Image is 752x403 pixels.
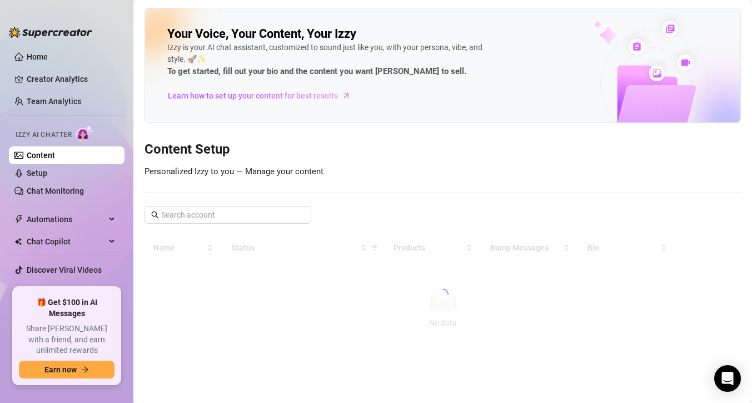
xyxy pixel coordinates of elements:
[14,215,23,224] span: thunderbolt
[151,211,159,219] span: search
[19,361,114,379] button: Earn nowarrow-right
[27,52,48,61] a: Home
[27,70,116,88] a: Creator Analytics
[76,125,93,141] img: AI Chatter
[145,166,326,176] span: Personalized Izzy to you — Manage your content.
[27,169,47,178] a: Setup
[81,366,89,373] span: arrow-right
[19,323,114,356] span: Share [PERSON_NAME] with a friend, and earn unlimited rewards
[167,87,359,105] a: Learn how to set up your content for best results
[27,97,81,106] a: Team Analytics
[27,233,106,250] span: Chat Copilot
[27,266,102,274] a: Discover Viral Videos
[44,365,77,374] span: Earn now
[14,238,22,245] img: Chat Copilot
[168,90,338,102] span: Learn how to set up your content for best results
[714,365,741,392] div: Open Intercom Messenger
[161,209,296,221] input: Search account
[27,186,84,195] a: Chat Monitoring
[341,90,352,101] span: arrow-right
[167,26,356,42] h2: Your Voice, Your Content, Your Izzy
[19,297,114,319] span: 🎁 Get $100 in AI Messages
[27,151,55,160] a: Content
[9,27,92,38] img: logo-BBDzfeDw.svg
[27,210,106,228] span: Automations
[568,9,740,122] img: ai-chatter-content-library-cLFOSyPT.png
[145,141,741,159] h3: Content Setup
[167,42,501,78] div: Izzy is your AI chat assistant, customized to sound just like you, with your persona, vibe, and s...
[167,66,466,76] strong: To get started, fill out your bio and the content you want [PERSON_NAME] to sell.
[16,130,72,140] span: Izzy AI Chatter
[435,287,451,302] span: loading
